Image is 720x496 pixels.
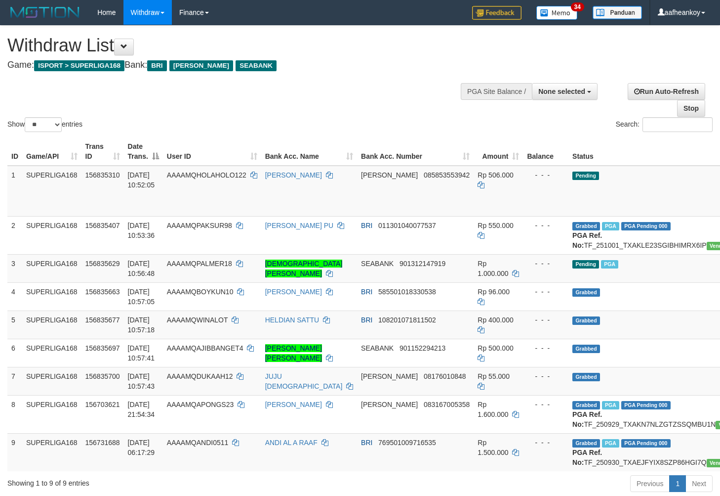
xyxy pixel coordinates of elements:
[478,222,513,229] span: Rp 550.000
[167,171,246,179] span: AAAAMQHOLAHOLO122
[478,288,510,296] span: Rp 96.000
[265,372,343,390] a: JUJU [DEMOGRAPHIC_DATA]
[571,2,584,11] span: 34
[85,344,120,352] span: 156835697
[361,288,372,296] span: BRI
[167,288,234,296] span: AAAAMQBOYKUN10
[400,344,445,352] span: Copy 901152294213 to clipboard
[22,166,81,217] td: SUPERLIGA168
[265,288,322,296] a: [PERSON_NAME]
[265,344,322,362] a: [PERSON_NAME] [PERSON_NAME]
[621,439,671,448] span: PGA Pending
[400,260,445,268] span: Copy 901312147919 to clipboard
[378,316,436,324] span: Copy 108201071811502 to clipboard
[128,372,155,390] span: [DATE] 10:57:43
[424,372,466,380] span: Copy 08176010848 to clipboard
[378,439,436,447] span: Copy 769501009716535 to clipboard
[378,222,436,229] span: Copy 011301040077537 to clipboard
[527,170,564,180] div: - - -
[602,222,619,230] span: Marked by aafsengchandara
[628,83,705,100] a: Run Auto-Refresh
[85,171,120,179] span: 156835310
[572,401,600,409] span: Grabbed
[357,137,474,166] th: Bank Acc. Number: activate to sort column ascending
[167,439,229,447] span: AAAAMQANDI0511
[472,6,521,20] img: Feedback.jpg
[128,344,155,362] span: [DATE] 10:57:41
[361,439,372,447] span: BRI
[474,137,523,166] th: Amount: activate to sort column ascending
[572,345,600,353] span: Grabbed
[147,60,166,71] span: BRI
[361,260,394,268] span: SEABANK
[236,60,277,71] span: SEABANK
[22,137,81,166] th: Game/API: activate to sort column ascending
[621,401,671,409] span: PGA Pending
[7,216,22,254] td: 2
[167,222,232,229] span: AAAAMQPAKSUR98
[478,372,510,380] span: Rp 55.000
[167,316,228,324] span: AAAAMQWINALOT
[22,339,81,367] td: SUPERLIGA168
[378,288,436,296] span: Copy 585501018330538 to clipboard
[527,371,564,381] div: - - -
[478,344,513,352] span: Rp 500.000
[167,372,233,380] span: AAAAMQDUKAAH12
[25,117,62,132] select: Showentries
[478,316,513,324] span: Rp 400.000
[527,221,564,230] div: - - -
[536,6,578,20] img: Button%20Memo.svg
[572,172,599,180] span: Pending
[572,260,599,269] span: Pending
[527,438,564,448] div: - - -
[361,372,418,380] span: [PERSON_NAME]
[22,216,81,254] td: SUPERLIGA168
[572,316,600,325] span: Grabbed
[7,5,82,20] img: MOTION_logo.png
[523,137,568,166] th: Balance
[85,439,120,447] span: 156731688
[424,401,470,408] span: Copy 083167005358 to clipboard
[361,171,418,179] span: [PERSON_NAME]
[361,401,418,408] span: [PERSON_NAME]
[572,231,602,249] b: PGA Ref. No:
[265,439,318,447] a: ANDI AL A RAAF
[478,260,508,277] span: Rp 1.000.000
[601,260,618,269] span: Marked by aafsengchandara
[128,171,155,189] span: [DATE] 10:52:05
[85,401,120,408] span: 156703621
[7,474,293,488] div: Showing 1 to 9 of 9 entries
[265,316,319,324] a: HELDIAN SATTU
[572,410,602,428] b: PGA Ref. No:
[478,401,508,418] span: Rp 1.600.000
[572,222,600,230] span: Grabbed
[532,83,598,100] button: None selected
[642,117,713,132] input: Search:
[7,433,22,471] td: 9
[128,439,155,456] span: [DATE] 06:17:29
[85,372,120,380] span: 156835700
[685,475,713,492] a: Next
[7,282,22,311] td: 4
[478,171,513,179] span: Rp 506.000
[593,6,642,19] img: panduan.png
[621,222,671,230] span: PGA Pending
[163,137,261,166] th: User ID: activate to sort column ascending
[630,475,670,492] a: Previous
[22,282,81,311] td: SUPERLIGA168
[167,401,234,408] span: AAAAMQAPONGS23
[7,395,22,433] td: 8
[527,287,564,297] div: - - -
[85,316,120,324] span: 156835677
[527,400,564,409] div: - - -
[128,260,155,277] span: [DATE] 10:56:48
[22,395,81,433] td: SUPERLIGA168
[478,439,508,456] span: Rp 1.500.000
[572,288,600,297] span: Grabbed
[361,316,372,324] span: BRI
[361,344,394,352] span: SEABANK
[22,367,81,395] td: SUPERLIGA168
[7,339,22,367] td: 6
[616,117,713,132] label: Search:
[128,401,155,418] span: [DATE] 21:54:34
